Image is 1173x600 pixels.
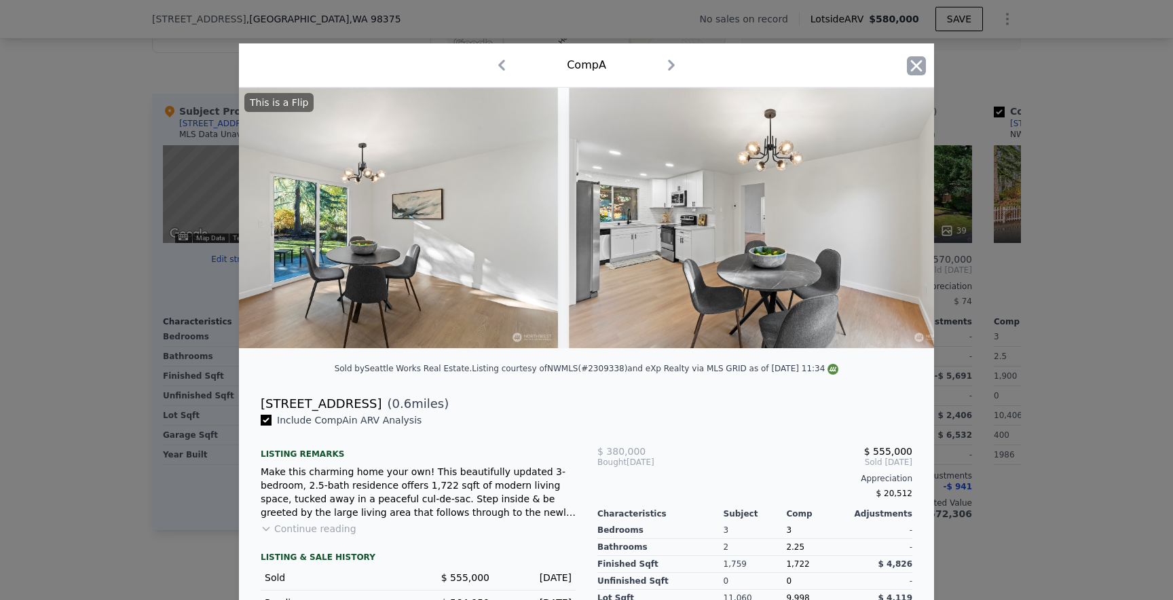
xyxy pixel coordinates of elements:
[597,473,912,484] div: Appreciation
[724,508,787,519] div: Subject
[500,571,572,584] div: [DATE]
[597,573,724,590] div: Unfinished Sqft
[569,88,960,348] img: Property Img
[786,576,792,586] span: 0
[849,573,912,590] div: -
[392,396,412,411] span: 0.6
[724,539,787,556] div: 2
[597,522,724,539] div: Bedrooms
[472,364,838,373] div: Listing courtesy of NWMLS (#2309338) and eXp Realty via MLS GRID as of [DATE] 11:34
[786,539,849,556] div: 2.25
[876,489,912,498] span: $ 20,512
[261,438,576,460] div: Listing remarks
[272,415,427,426] span: Include Comp A in ARV Analysis
[849,522,912,539] div: -
[597,556,724,573] div: Finished Sqft
[166,88,557,348] img: Property Img
[261,522,356,536] button: Continue reading
[786,525,792,535] span: 3
[597,446,646,457] span: $ 380,000
[724,573,787,590] div: 0
[878,559,912,569] span: $ 4,826
[441,572,489,583] span: $ 555,000
[381,394,449,413] span: ( miles)
[261,465,576,519] div: Make this charming home your own! This beautifully updated 3-bedroom, 2.5-bath residence offers 1...
[597,508,724,519] div: Characteristics
[597,539,724,556] div: Bathrooms
[597,457,627,468] span: Bought
[724,522,787,539] div: 3
[724,556,787,573] div: 1,759
[703,457,912,468] span: Sold [DATE]
[786,559,809,569] span: 1,722
[786,508,849,519] div: Comp
[597,457,703,468] div: [DATE]
[864,446,912,457] span: $ 555,000
[335,364,472,373] div: Sold by Seattle Works Real Estate .
[261,394,381,413] div: [STREET_ADDRESS]
[261,552,576,565] div: LISTING & SALE HISTORY
[244,93,314,112] div: This is a Flip
[567,57,606,73] div: Comp A
[827,364,838,375] img: NWMLS Logo
[265,571,407,584] div: Sold
[849,539,912,556] div: -
[849,508,912,519] div: Adjustments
